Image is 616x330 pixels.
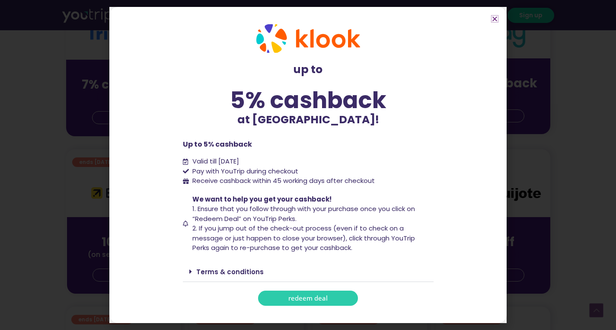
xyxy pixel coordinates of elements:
[196,267,264,276] a: Terms & conditions
[288,295,328,301] span: redeem deal
[183,139,434,150] p: Up to 5% cashback
[192,224,415,252] span: 2. If you jump out of the check-out process (even if to check on a message or just happen to clos...
[192,195,332,204] span: We want to help you get your cashback!
[183,112,434,128] p: at [GEOGRAPHIC_DATA]!
[192,204,415,223] span: 1. Ensure that you follow through with your purchase once you click on “Redeem Deal” on YouTrip P...
[183,262,434,282] div: Terms & conditions
[258,291,358,306] a: redeem deal
[190,157,239,167] span: Valid till [DATE]
[492,16,498,22] a: Close
[190,176,375,186] span: Receive cashback within 45 working days after checkout
[190,167,298,176] span: Pay with YouTrip during checkout
[183,89,434,112] div: 5% cashback
[183,61,434,78] p: up to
